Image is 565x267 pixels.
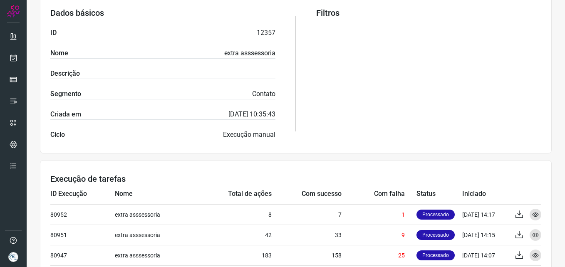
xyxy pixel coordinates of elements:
[223,130,275,140] p: Execução manual
[50,69,80,79] label: Descrição
[50,89,81,99] label: Segmento
[195,184,272,204] td: Total de ações
[342,184,416,204] td: Com falha
[272,245,342,265] td: 158
[272,184,342,204] td: Com sucesso
[316,8,541,18] h3: Filtros
[416,230,455,240] p: Processado
[50,174,541,184] h3: Execução de tarefas
[257,28,275,38] p: 12357
[462,225,508,245] td: [DATE] 14:15
[342,204,416,225] td: 1
[195,204,272,225] td: 8
[462,184,508,204] td: Iniciado
[8,252,18,262] img: 2df383a8bc393265737507963739eb71.PNG
[50,225,115,245] td: 80951
[7,5,20,17] img: Logo
[115,245,195,265] td: extra asssessoria
[272,225,342,245] td: 33
[462,245,508,265] td: [DATE] 14:07
[228,109,275,119] p: [DATE] 10:35:43
[50,245,115,265] td: 80947
[462,204,508,225] td: [DATE] 14:17
[50,8,275,18] h3: Dados básicos
[115,225,195,245] td: extra asssessoria
[50,109,81,119] label: Criada em
[342,245,416,265] td: 25
[272,204,342,225] td: 7
[50,48,68,58] label: Nome
[416,250,455,260] p: Processado
[115,204,195,225] td: extra asssessoria
[416,184,462,204] td: Status
[252,89,275,99] p: Contato
[224,48,275,58] p: extra asssessoria
[50,130,65,140] label: Ciclo
[416,210,455,220] p: Processado
[195,225,272,245] td: 42
[115,184,195,204] td: Nome
[195,245,272,265] td: 183
[50,28,57,38] label: ID
[50,204,115,225] td: 80952
[342,225,416,245] td: 9
[50,184,115,204] td: ID Execução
